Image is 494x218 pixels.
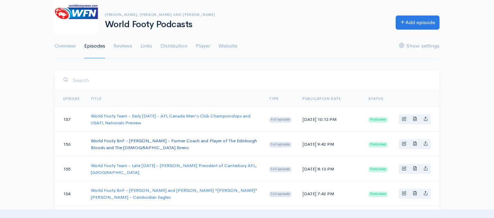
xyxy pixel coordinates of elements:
[368,117,388,123] span: Published
[368,96,383,101] span: Status
[269,167,292,172] span: Full episode
[297,157,363,181] td: [DATE] 8:13 PM
[91,96,101,101] a: Title
[297,107,363,132] td: [DATE] 10:13 PM
[140,34,152,59] a: Links
[105,13,387,17] h6: [PERSON_NAME], [PERSON_NAME] and [PERSON_NAME]
[399,139,431,149] div: Basic example
[91,138,257,150] a: World Footy BnF - [PERSON_NAME] - Former Coach and Player of The Edinburgh Bloods and The [DEMOGR...
[113,34,132,59] a: Reviews
[91,187,257,200] a: World Footy BnF - [PERSON_NAME] and [PERSON_NAME] "[PERSON_NAME]" [PERSON_NAME] - Cambodian Eagles
[55,107,85,132] td: 157
[91,163,257,175] a: World Footy Team - Late [DATE] - [PERSON_NAME] President of Canterbury AFL, [GEOGRAPHIC_DATA]
[55,181,85,206] td: 154
[55,157,85,181] td: 155
[368,167,388,172] span: Published
[105,20,387,30] h1: World Footy Podcasts
[399,164,431,174] div: Basic example
[91,113,250,126] a: World Footy Team - Early [DATE] - AFL Canada Men's Club Championships and USAFL Nationals Preview
[84,34,105,59] a: Episodes
[269,96,279,101] a: Type
[269,117,292,123] span: Full episode
[399,189,431,199] div: Basic example
[269,191,292,197] span: Full episode
[269,142,292,147] span: Full episode
[72,73,431,87] input: Search
[303,96,341,101] a: Publication date
[399,114,431,124] div: Basic example
[55,132,85,157] td: 156
[196,34,210,59] a: Player
[297,181,363,206] td: [DATE] 7:42 PM
[399,34,439,59] a: Show settings
[160,34,187,59] a: Distribution
[368,142,388,147] span: Published
[218,34,237,59] a: Website
[297,132,363,157] td: [DATE] 9:42 PM
[396,15,439,30] a: Add episode
[368,191,388,197] span: Published
[55,34,76,59] a: Overview
[63,96,80,101] a: Episode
